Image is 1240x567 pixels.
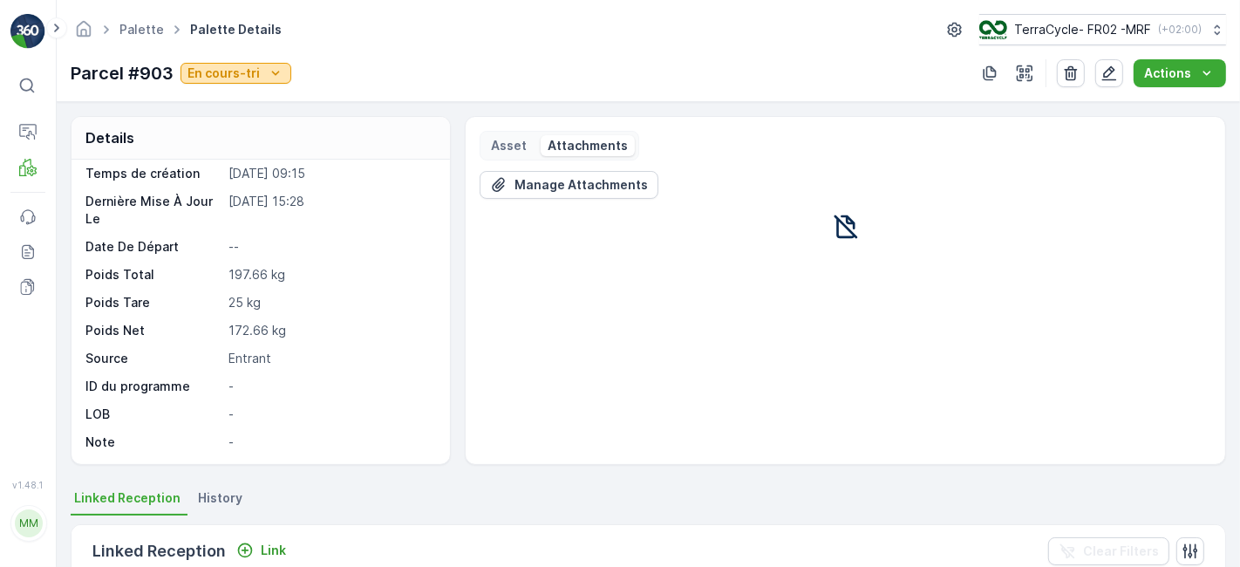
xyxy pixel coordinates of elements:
button: Link [229,540,293,561]
p: - [228,406,433,423]
p: Note [85,434,221,451]
p: Clear Filters [1083,543,1159,560]
p: Temps de création [85,165,221,182]
p: Entrant [228,350,433,367]
p: TerraCycle- FR02 -MRF [1014,21,1151,38]
span: Palette Details [187,21,285,38]
img: logo [10,14,45,49]
p: LOB [85,406,221,423]
button: En cours-tri [181,63,291,84]
p: Attachments [548,137,628,154]
p: Manage Attachments [514,176,648,194]
p: ( +02:00 ) [1158,23,1202,37]
p: - [228,378,433,395]
p: Details [85,127,134,148]
p: Date De Départ [85,238,221,256]
a: Palette [119,22,164,37]
span: History [198,489,242,507]
p: 25 kg [228,294,433,311]
a: Homepage [74,26,93,41]
p: Linked Reception [92,539,226,564]
button: Actions [1134,59,1226,87]
p: Poids Total [85,266,221,283]
span: Linked Reception [74,489,181,507]
p: Asset [491,137,527,154]
p: [DATE] 09:15 [228,165,433,182]
p: ID du programme [85,378,221,395]
p: -- [228,238,433,256]
p: Source [85,350,221,367]
button: TerraCycle- FR02 -MRF(+02:00) [979,14,1226,45]
p: Parcel #903 [71,60,174,86]
span: v 1.48.1 [10,480,45,490]
p: En cours-tri [187,65,260,82]
p: Poids Net [85,322,221,339]
p: 172.66 kg [228,322,433,339]
button: Clear Filters [1048,537,1169,565]
p: - [228,434,433,451]
p: Actions [1144,65,1191,82]
p: 197.66 kg [228,266,433,283]
img: terracycle.png [979,20,1007,39]
p: [DATE] 15:28 [228,193,433,228]
button: Manage Attachments [480,171,658,199]
p: Link [261,542,286,559]
div: MM [15,509,43,537]
button: MM [10,494,45,553]
p: Dernière Mise À Jour Le [85,193,221,228]
p: Poids Tare [85,294,221,311]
